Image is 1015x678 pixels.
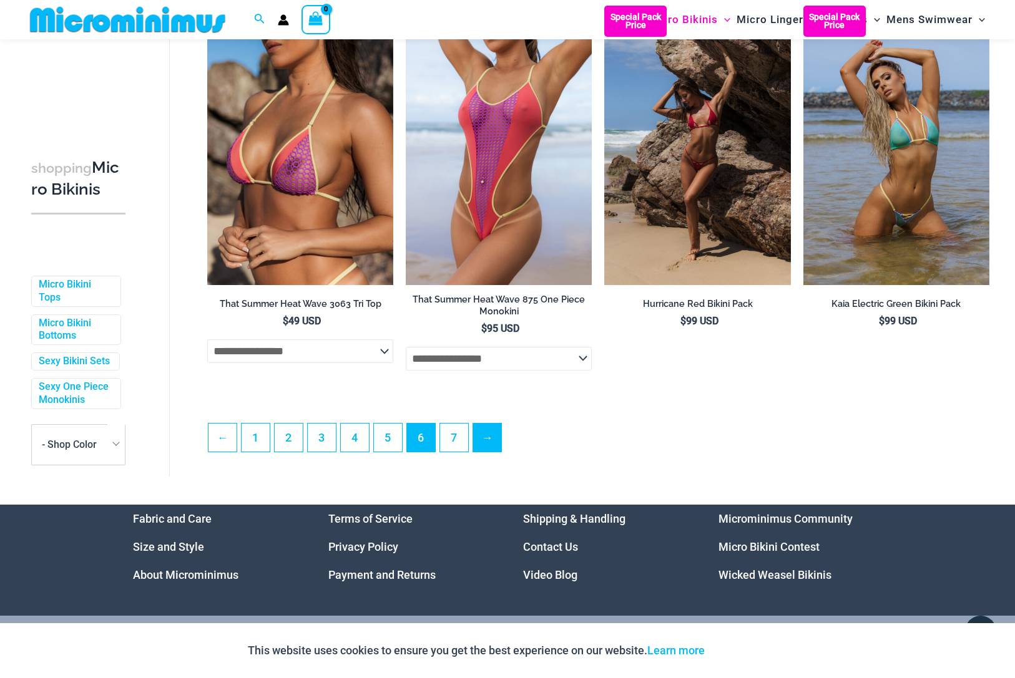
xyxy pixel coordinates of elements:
[803,298,989,314] a: Kaia Electric Green Bikini Pack
[718,4,730,36] span: Menu Toggle
[341,424,369,452] a: Page 4
[207,6,393,284] a: That Summer Heat Wave 3063 Tri Top 01That Summer Heat Wave 3063 Tri Top 4303 Micro Bottom 02That ...
[31,160,92,176] span: shopping
[868,4,880,36] span: Menu Toggle
[647,644,705,657] a: Learn more
[133,505,297,589] nav: Menu
[440,424,468,452] a: Page 7
[879,315,885,327] span: $
[31,157,125,200] h3: Micro Bikinis
[42,438,97,450] span: - Shop Color
[886,4,973,36] span: Mens Swimwear
[302,5,330,34] a: View Shopping Cart, empty
[133,568,238,581] a: About Microminimus
[718,568,831,581] a: Wicked Weasel Bikinis
[39,278,111,304] a: Micro Bikini Tops
[733,4,828,36] a: Micro LingerieMenu ToggleMenu Toggle
[523,568,577,581] a: Video Blog
[718,512,853,525] a: Microminimus Community
[604,6,790,284] img: Hurricane Red 3277 Tri Top 4277 Thong Bottom 05
[803,298,989,310] h2: Kaia Electric Green Bikini Pack
[813,4,825,36] span: Menu Toggle
[207,6,393,284] img: That Summer Heat Wave 3063 Tri Top 01
[680,315,686,327] span: $
[207,423,989,459] nav: Product Pagination
[248,641,705,660] p: This website uses cookies to ensure you get the best experience on our website.
[133,505,297,589] aside: Footer Widget 1
[283,315,288,327] span: $
[473,424,501,452] a: →
[283,315,321,327] bdi: 49 USD
[523,505,687,589] nav: Menu
[737,4,813,36] span: Micro Lingerie
[803,6,989,284] a: Kaia Electric Green 305 Top 445 Thong 04 Kaia Electric Green 305 Top 445 Thong 05Kaia Electric Gr...
[207,298,393,310] h2: That Summer Heat Wave 3063 Tri Top
[406,6,592,284] a: That Summer Heat Wave 875 One Piece Monokini 10That Summer Heat Wave 875 One Piece Monokini 12Tha...
[714,636,767,666] button: Accept
[523,512,625,525] a: Shipping & Handling
[604,6,790,284] a: Hurricane Red 3277 Tri Top 4277 Thong Bottom 05 Hurricane Red 3277 Tri Top 4277 Thong Bottom 06Hu...
[208,424,237,452] a: ←
[803,13,866,29] b: Special Pack Price
[328,505,493,589] aside: Footer Widget 2
[254,12,265,27] a: Search icon link
[328,540,398,553] a: Privacy Policy
[39,355,110,368] a: Sexy Bikini Sets
[328,568,436,581] a: Payment and Returns
[523,540,578,553] a: Contact Us
[604,298,790,310] h2: Hurricane Red Bikini Pack
[973,4,985,36] span: Menu Toggle
[879,315,917,327] bdi: 99 USD
[406,294,592,322] a: That Summer Heat Wave 875 One Piece Monokini
[644,2,990,37] nav: Site Navigation
[803,6,989,284] img: Kaia Electric Green 305 Top 445 Thong 04
[718,505,883,589] nav: Menu
[407,424,435,452] span: Page 6
[680,315,718,327] bdi: 99 USD
[829,4,883,36] a: OutersMenu ToggleMenu Toggle
[406,294,592,317] h2: That Summer Heat Wave 875 One Piece Monokini
[207,298,393,314] a: That Summer Heat Wave 3063 Tri Top
[604,13,667,29] b: Special Pack Price
[604,298,790,314] a: Hurricane Red Bikini Pack
[25,6,230,34] img: MM SHOP LOGO FLAT
[39,316,111,342] a: Micro Bikini Bottoms
[133,540,204,553] a: Size and Style
[328,505,493,589] nav: Menu
[242,424,270,452] a: Page 1
[523,505,687,589] aside: Footer Widget 3
[31,424,125,465] span: - Shop Color
[883,4,988,36] a: Mens SwimwearMenu ToggleMenu Toggle
[374,424,402,452] a: Page 5
[32,424,125,464] span: - Shop Color
[645,4,733,36] a: Micro BikinisMenu ToggleMenu Toggle
[278,14,289,26] a: Account icon link
[718,540,820,553] a: Micro Bikini Contest
[481,322,487,334] span: $
[481,322,519,334] bdi: 95 USD
[328,512,413,525] a: Terms of Service
[308,424,336,452] a: Page 3
[275,424,303,452] a: Page 2
[39,380,111,407] a: Sexy One Piece Monokinis
[718,505,883,589] aside: Footer Widget 4
[406,6,592,284] img: That Summer Heat Wave 875 One Piece Monokini 10
[133,512,212,525] a: Fabric and Care
[832,4,868,36] span: Outers
[649,4,718,36] span: Micro Bikinis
